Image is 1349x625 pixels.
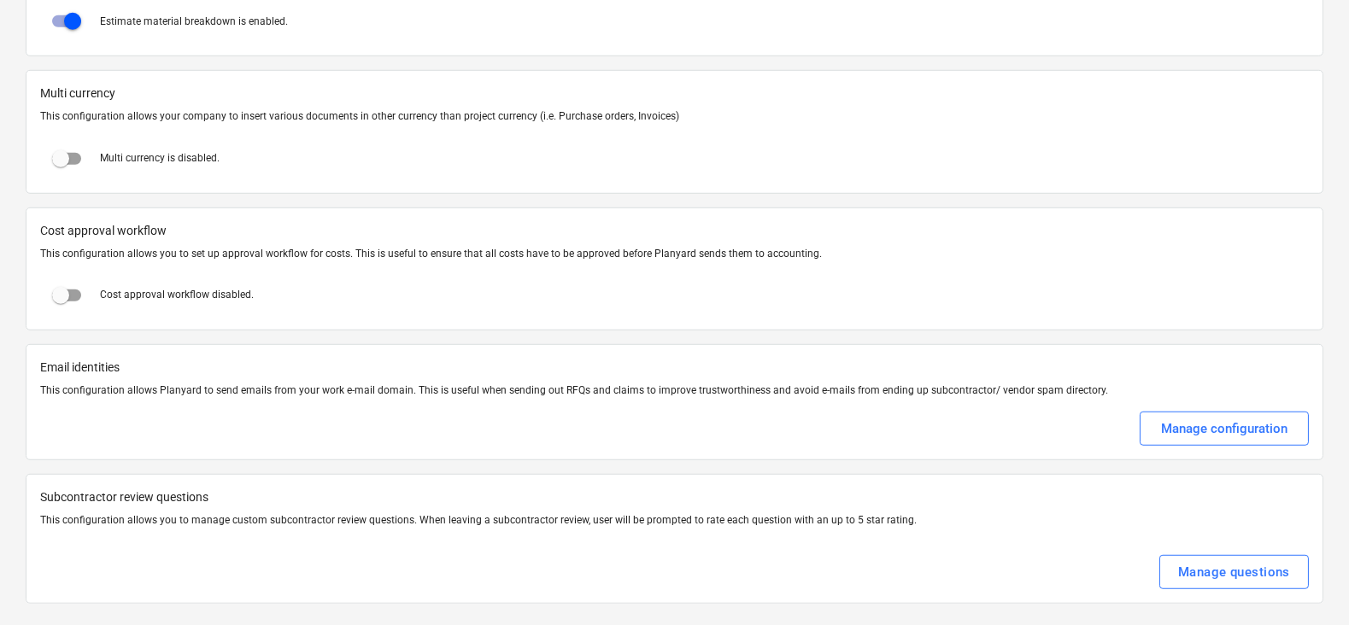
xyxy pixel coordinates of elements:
[1178,561,1290,583] div: Manage questions
[100,151,220,166] p: Multi currency is disabled.
[40,513,1309,528] p: This configuration allows you to manage custom subcontractor review questions. When leaving a sub...
[1140,412,1309,446] button: Manage configuration
[100,15,288,29] p: Estimate material breakdown is enabled.
[40,247,1309,261] p: This configuration allows you to set up approval workflow for costs. This is useful to ensure tha...
[40,359,1309,377] p: Email identities
[1264,543,1349,625] iframe: Chat Widget
[40,85,1309,102] span: Multi currency
[100,288,254,302] p: Cost approval workflow disabled.
[1159,555,1309,589] button: Manage questions
[40,488,1309,506] p: Subcontractor review questions
[40,109,1309,124] p: This configuration allows your company to insert various documents in other currency than project...
[1161,418,1287,440] div: Manage configuration
[40,383,1309,398] p: This configuration allows Planyard to send emails from your work e-mail domain. This is useful wh...
[40,222,1309,240] p: Cost approval workflow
